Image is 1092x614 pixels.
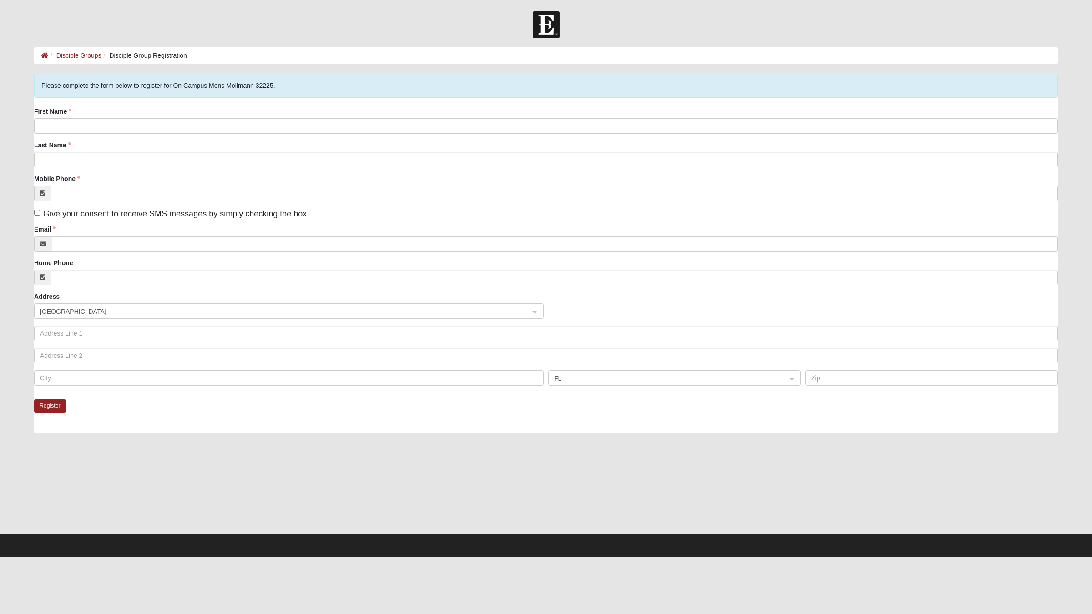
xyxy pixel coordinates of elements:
[34,399,66,413] button: Register
[554,373,779,383] span: FL
[805,370,1058,386] input: Zip
[533,11,560,38] img: Church of Eleven22 Logo
[43,209,309,218] span: Give your consent to receive SMS messages by simply checking the box.
[34,210,40,216] input: Give your consent to receive SMS messages by simply checking the box.
[34,141,71,150] label: Last Name
[56,52,101,59] a: Disciple Groups
[34,225,56,234] label: Email
[34,74,1058,98] div: Please complete the form below to register for On Campus Mens Mollmann 32225.
[34,348,1058,363] input: Address Line 2
[34,292,60,301] label: Address
[40,307,521,317] span: United States
[34,174,80,183] label: Mobile Phone
[34,107,71,116] label: First Name
[101,51,187,60] li: Disciple Group Registration
[34,326,1058,341] input: Address Line 1
[34,370,544,386] input: City
[34,258,73,267] label: Home Phone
